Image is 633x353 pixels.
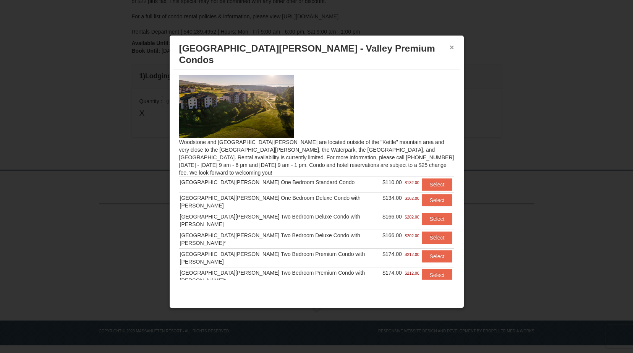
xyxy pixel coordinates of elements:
div: [GEOGRAPHIC_DATA][PERSON_NAME] Two Bedroom Deluxe Condo with [PERSON_NAME]* [180,232,381,247]
span: $174.00 [382,251,402,257]
div: [GEOGRAPHIC_DATA][PERSON_NAME] Two Bedroom Premium Condo with [PERSON_NAME]* [180,269,381,284]
span: $174.00 [382,270,402,276]
div: Woodstone and [GEOGRAPHIC_DATA][PERSON_NAME] are located outside of the "Kettle" mountain area an... [173,70,460,280]
button: Select [422,232,452,244]
span: [GEOGRAPHIC_DATA][PERSON_NAME] - Valley Premium Condos [179,43,435,65]
button: × [450,44,454,51]
div: [GEOGRAPHIC_DATA][PERSON_NAME] One Bedroom Standard Condo [180,178,381,186]
span: $110.00 [382,179,402,185]
button: Select [422,269,452,281]
span: $132.00 [405,179,419,186]
span: $162.00 [405,194,419,202]
div: [GEOGRAPHIC_DATA][PERSON_NAME] One Bedroom Deluxe Condo with [PERSON_NAME] [180,194,381,209]
button: Select [422,178,452,191]
span: $166.00 [382,214,402,220]
span: $202.00 [405,232,419,240]
button: Select [422,213,452,225]
span: $166.00 [382,232,402,238]
span: $212.00 [405,251,419,258]
div: [GEOGRAPHIC_DATA][PERSON_NAME] Two Bedroom Premium Condo with [PERSON_NAME] [180,250,381,266]
div: [GEOGRAPHIC_DATA][PERSON_NAME] Two Bedroom Deluxe Condo with [PERSON_NAME] [180,213,381,228]
button: Select [422,194,452,206]
span: $202.00 [405,213,419,221]
button: Select [422,250,452,262]
span: $134.00 [382,195,402,201]
img: 19219041-4-ec11c166.jpg [179,75,294,138]
span: $212.00 [405,269,419,277]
